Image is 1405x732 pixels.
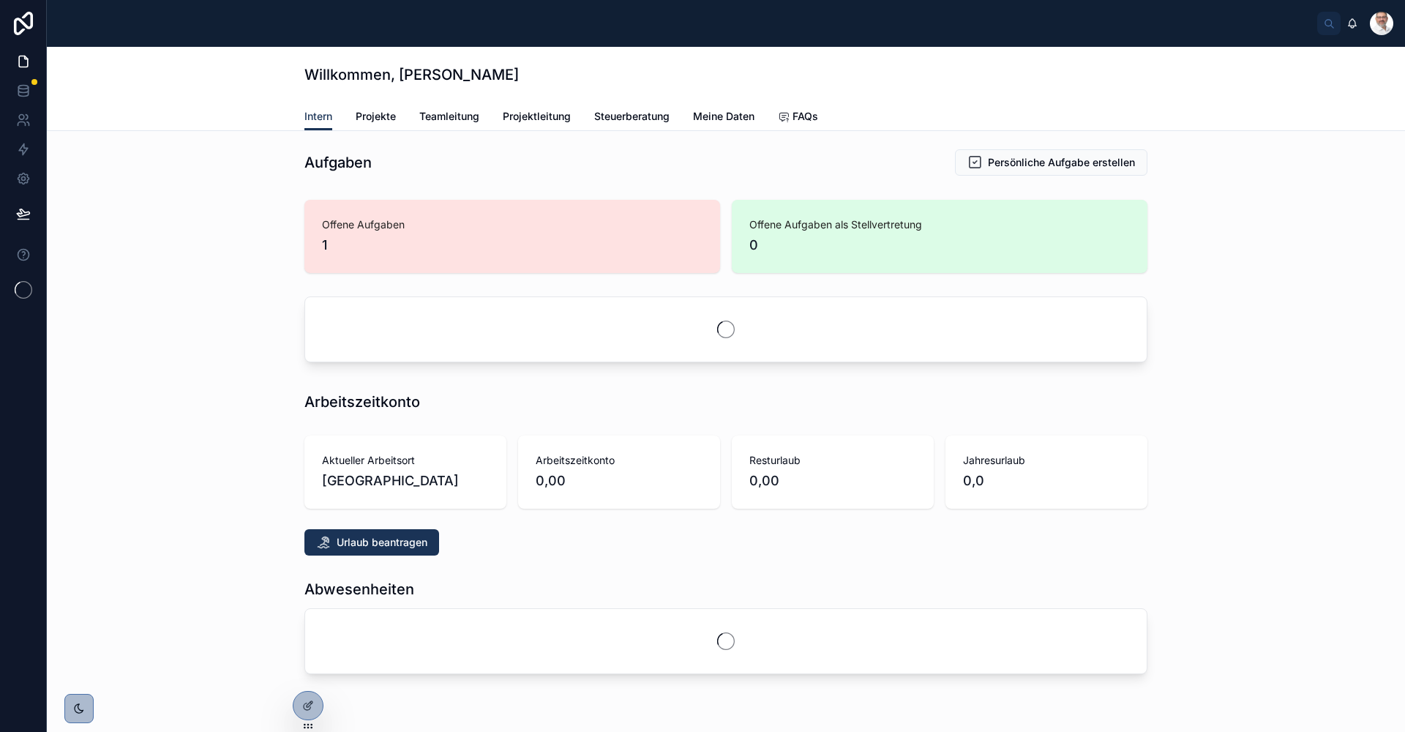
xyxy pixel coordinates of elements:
span: Steuerberatung [594,109,670,124]
h1: Aufgaben [304,152,372,173]
a: Teamleitung [419,103,479,132]
span: Resturlaub [749,453,916,468]
span: [GEOGRAPHIC_DATA] [322,471,489,491]
span: Arbeitszeitkonto [536,453,702,468]
h1: Willkommen, [PERSON_NAME] [304,64,519,85]
span: Jahresurlaub [963,453,1130,468]
span: 0,00 [749,471,916,491]
span: Urlaub beantragen [337,535,427,550]
span: 0,00 [536,471,702,491]
span: Intern [304,109,332,124]
button: Persönliche Aufgabe erstellen [955,149,1147,176]
button: Urlaub beantragen [304,529,439,556]
h1: Arbeitszeitkonto [304,392,420,412]
span: Meine Daten [693,109,754,124]
span: FAQs [793,109,818,124]
a: FAQs [778,103,818,132]
a: Intern [304,103,332,131]
span: Offene Aufgaben [322,217,702,232]
span: 1 [322,235,702,255]
span: Persönliche Aufgabe erstellen [988,155,1135,170]
span: Aktueller Arbeitsort [322,453,489,468]
span: Projektleitung [503,109,571,124]
span: Projekte [356,109,396,124]
span: Teamleitung [419,109,479,124]
div: scrollable content [70,20,1317,26]
span: Offene Aufgaben als Stellvertretung [749,217,1130,232]
a: Meine Daten [693,103,754,132]
span: 0,0 [963,471,1130,491]
a: Steuerberatung [594,103,670,132]
h1: Abwesenheiten [304,579,414,600]
span: 0 [749,235,1130,255]
a: Projekte [356,103,396,132]
a: Projektleitung [503,103,571,132]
